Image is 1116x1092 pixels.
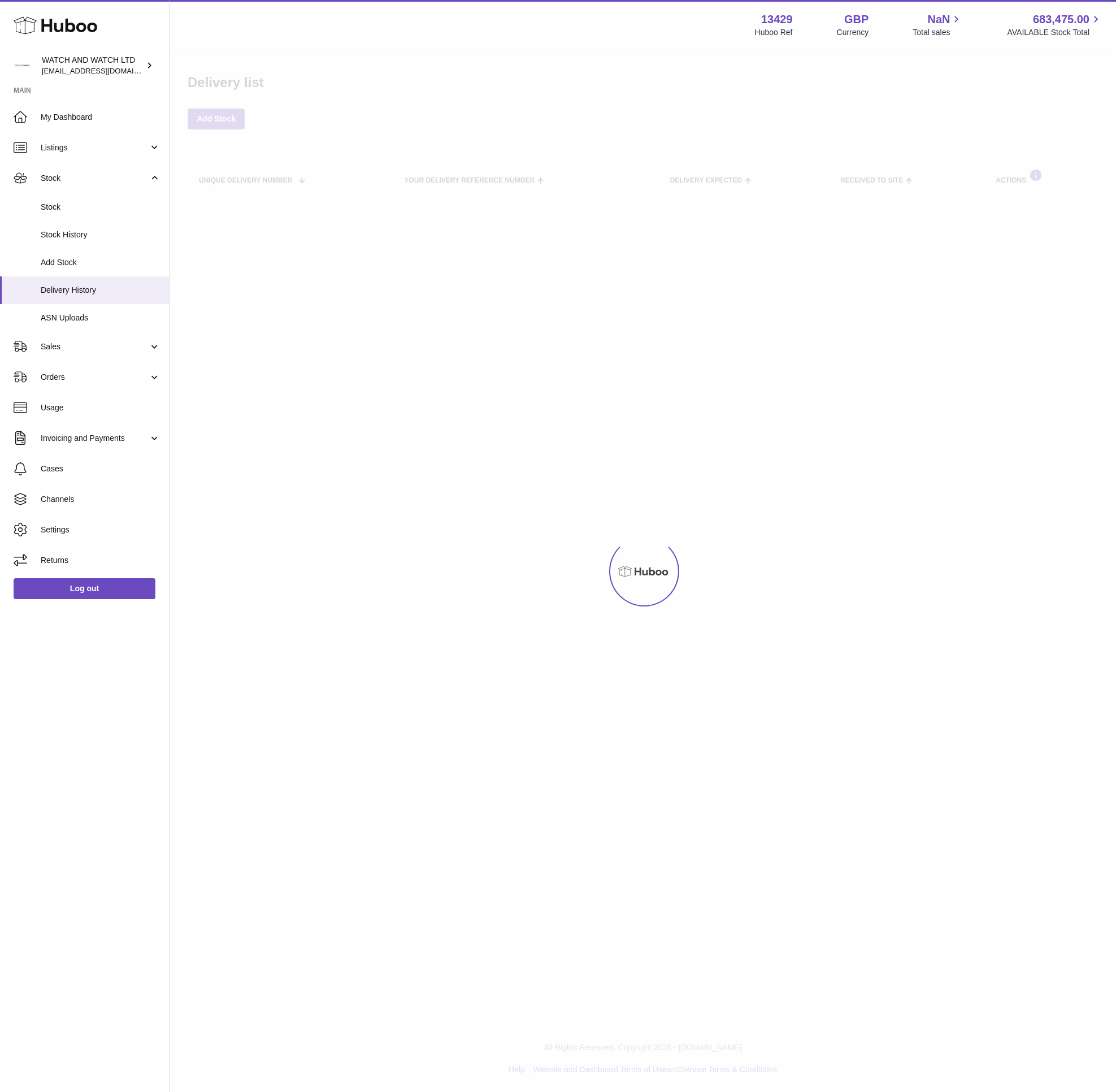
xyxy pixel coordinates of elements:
[14,57,31,74] img: baris@watchandwatch.co.uk
[1033,12,1089,27] span: 683,475.00
[41,173,149,184] span: Stock
[913,12,963,38] a: NaN Total sales
[41,463,160,474] span: Cases
[41,372,149,383] span: Orders
[41,525,160,535] span: Settings
[913,27,963,38] span: Total sales
[837,27,869,38] div: Currency
[14,578,155,599] a: Log out
[761,12,793,27] strong: 13429
[41,402,160,413] span: Usage
[41,494,160,505] span: Channels
[41,229,160,240] span: Stock History
[42,55,144,76] div: WATCH AND WATCH LTD
[844,12,869,27] strong: GBP
[41,433,149,444] span: Invoicing and Payments
[41,313,160,323] span: ASN Uploads
[41,202,160,213] span: Stock
[41,142,149,153] span: Listings
[1007,27,1102,38] span: AVAILABLE Stock Total
[755,27,793,38] div: Huboo Ref
[41,555,160,566] span: Returns
[41,112,160,123] span: My Dashboard
[41,285,160,296] span: Delivery History
[41,257,160,268] span: Add Stock
[42,66,166,75] span: [EMAIL_ADDRESS][DOMAIN_NAME]
[927,12,950,27] span: NaN
[1007,12,1102,38] a: 683,475.00 AVAILABLE Stock Total
[41,341,149,352] span: Sales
